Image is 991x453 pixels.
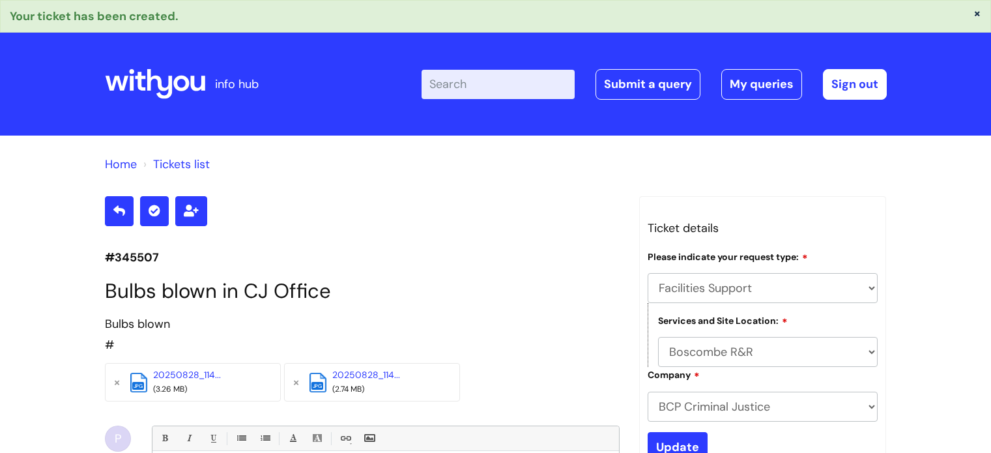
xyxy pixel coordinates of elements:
div: P [105,426,131,452]
a: • Unordered List (Ctrl-Shift-7) [233,430,249,446]
label: Please indicate your request type: [648,250,808,263]
h3: Ticket details [648,218,878,239]
h1: Bulbs blown in CJ Office [105,279,620,303]
label: Company [648,368,700,381]
p: #345507 [105,247,620,268]
a: My queries [721,69,802,99]
a: Tickets list [153,156,210,172]
div: Bulbs blown [105,314,620,334]
a: Back Color [309,430,325,446]
a: 20250828_114... [332,369,400,381]
a: Link [337,430,353,446]
a: Insert Image... [361,430,377,446]
a: Submit a query [596,69,700,99]
span: jpg [132,382,145,390]
span: jpg [311,382,324,390]
input: Search [422,70,575,98]
p: info hub [215,74,259,95]
li: Solution home [105,154,137,175]
div: (3.26 MB) [153,383,257,397]
a: Font Color [285,430,301,446]
div: | - [422,69,887,99]
a: Underline(Ctrl-U) [205,430,221,446]
a: Home [105,156,137,172]
li: Tickets list [140,154,210,175]
a: Bold (Ctrl-B) [156,430,173,446]
label: Services and Site Location: [658,314,788,327]
div: # [105,314,620,356]
div: (2.74 MB) [332,383,437,397]
a: Sign out [823,69,887,99]
a: 20250828_114... [153,369,221,381]
a: 1. Ordered List (Ctrl-Shift-8) [257,430,273,446]
a: Italic (Ctrl-I) [180,430,197,446]
button: × [973,7,981,19]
